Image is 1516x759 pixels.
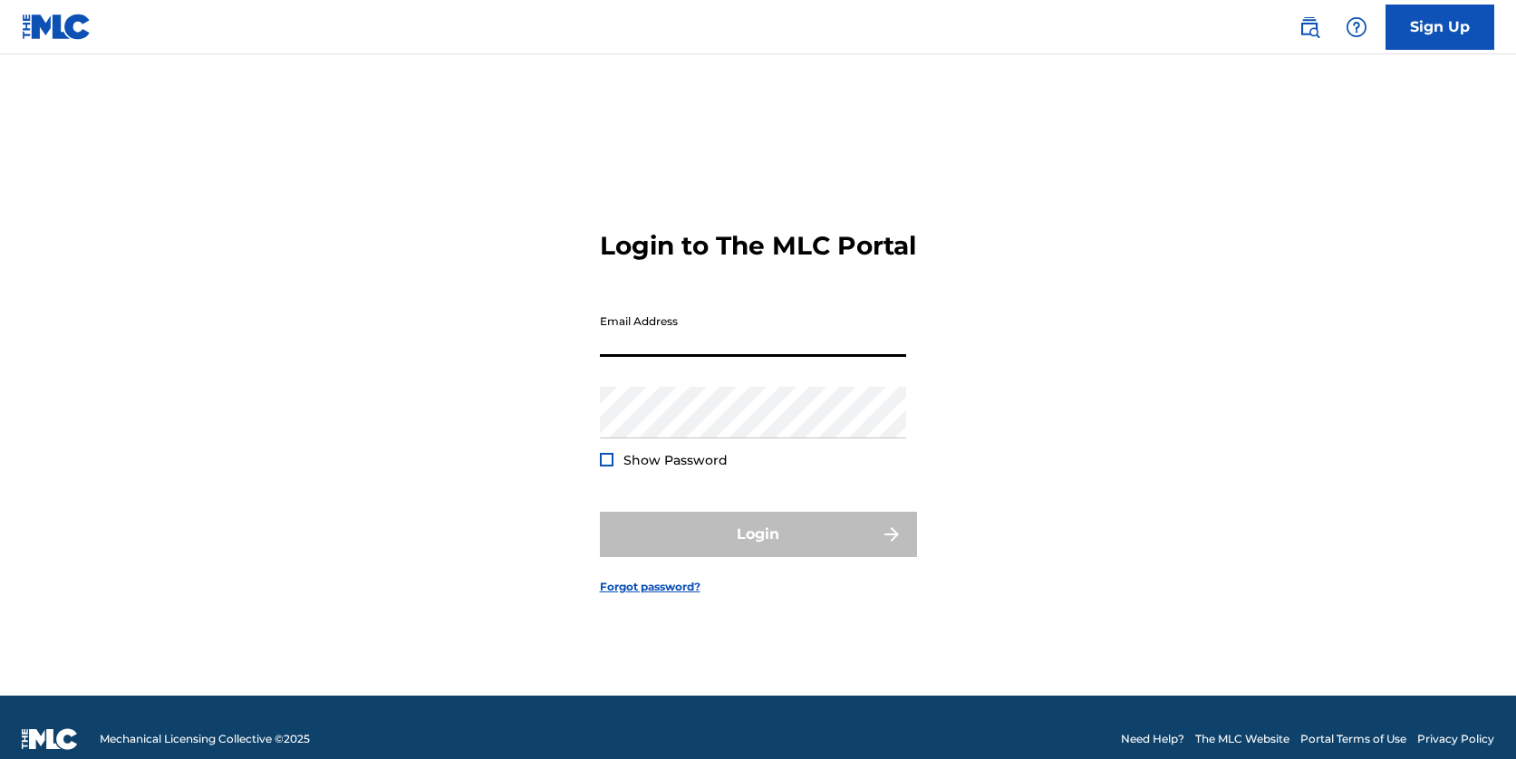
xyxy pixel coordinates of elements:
[1417,731,1494,747] a: Privacy Policy
[600,579,700,595] a: Forgot password?
[1425,672,1516,759] iframe: Chat Widget
[100,731,310,747] span: Mechanical Licensing Collective © 2025
[623,452,728,468] span: Show Password
[22,14,92,40] img: MLC Logo
[1386,5,1494,50] a: Sign Up
[1121,731,1184,747] a: Need Help?
[1300,731,1406,747] a: Portal Terms of Use
[1291,9,1328,45] a: Public Search
[600,230,916,262] h3: Login to The MLC Portal
[1346,16,1367,38] img: help
[1299,16,1320,38] img: search
[1338,9,1375,45] div: Help
[22,728,78,750] img: logo
[1195,731,1289,747] a: The MLC Website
